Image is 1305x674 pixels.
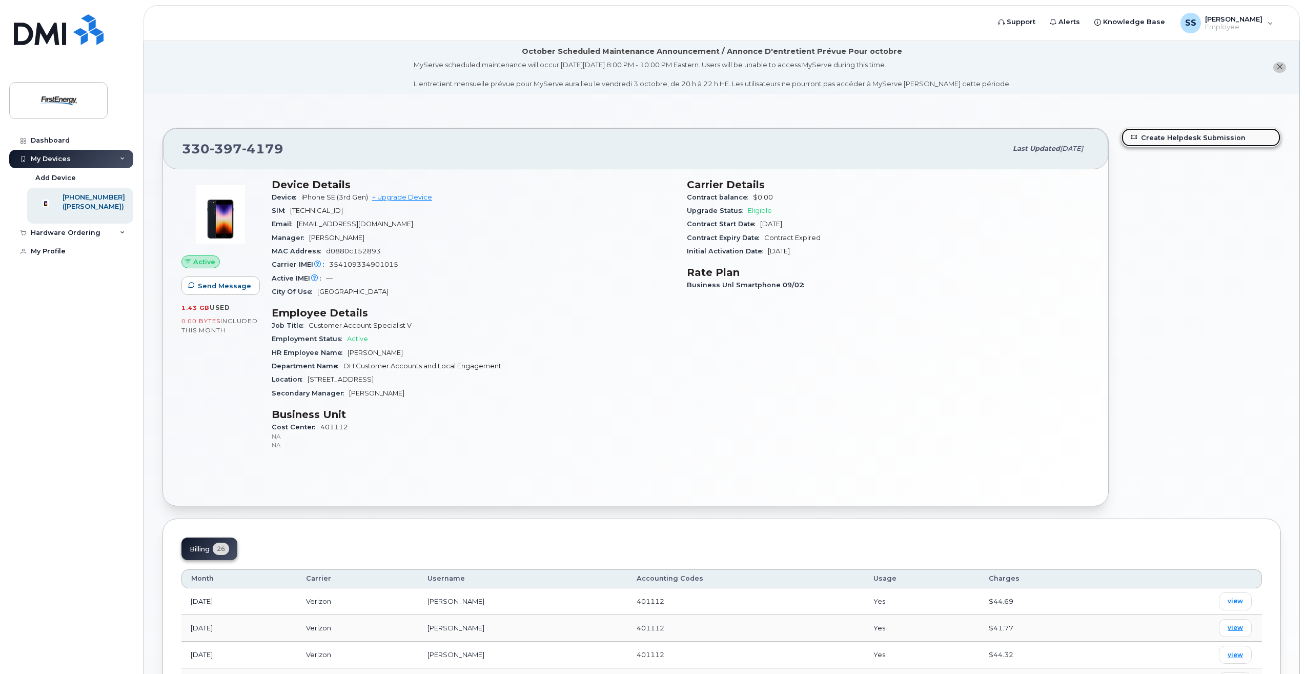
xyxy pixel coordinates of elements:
[297,615,418,642] td: Verizon
[414,60,1011,89] div: MyServe scheduled maintenance will occur [DATE][DATE] 8:00 PM - 10:00 PM Eastern. Users will be u...
[348,349,403,356] span: [PERSON_NAME]
[272,389,349,397] span: Secondary Manager
[272,207,290,214] span: SIM
[326,274,333,282] span: —
[272,307,675,319] h3: Employee Details
[181,615,297,642] td: [DATE]
[372,193,432,201] a: + Upgrade Device
[687,281,809,289] span: Business Unl Smartphone 09/02
[290,207,343,214] span: [TECHNICAL_ID]
[1228,650,1243,660] span: view
[1013,145,1060,152] span: Last updated
[1219,646,1252,664] a: view
[272,423,320,431] span: Cost Center
[272,220,297,228] span: Email
[181,318,220,325] span: 0.00 Bytes
[1060,145,1083,152] span: [DATE]
[272,349,348,356] span: HR Employee Name
[297,588,418,615] td: Verizon
[764,234,821,242] span: Contract Expired
[272,261,329,268] span: Carrier IMEI
[272,247,326,255] span: MAC Address
[308,375,374,383] span: [STREET_ADDRESS]
[181,588,297,615] td: [DATE]
[418,615,628,642] td: [PERSON_NAME]
[272,441,675,449] p: NA
[1228,623,1243,632] span: view
[980,569,1116,588] th: Charges
[637,624,664,632] span: 401112
[864,642,980,668] td: Yes
[627,569,864,588] th: Accounting Codes
[1273,62,1286,73] button: close notification
[1260,629,1297,666] iframe: Messenger Launcher
[272,274,326,282] span: Active IMEI
[272,423,675,450] span: 401112
[989,650,1107,660] div: $44.32
[864,588,980,615] td: Yes
[768,247,790,255] span: [DATE]
[349,389,404,397] span: [PERSON_NAME]
[272,335,347,343] span: Employment Status
[418,642,628,668] td: [PERSON_NAME]
[301,193,368,201] span: iPhone SE (3rd Gen)
[272,179,675,191] h3: Device Details
[272,322,309,329] span: Job Title
[637,650,664,659] span: 401112
[272,408,675,421] h3: Business Unit
[687,234,764,242] span: Contract Expiry Date
[687,207,748,214] span: Upgrade Status
[864,569,980,588] th: Usage
[297,569,418,588] th: Carrier
[864,615,980,642] td: Yes
[748,207,772,214] span: Eligible
[181,569,297,588] th: Month
[1219,592,1252,610] a: view
[687,220,760,228] span: Contract Start Date
[687,179,1090,191] h3: Carrier Details
[687,247,768,255] span: Initial Activation Date
[309,234,364,242] span: [PERSON_NAME]
[753,193,773,201] span: $0.00
[181,276,260,295] button: Send Message
[687,266,1090,279] h3: Rate Plan
[210,304,230,311] span: used
[989,623,1107,633] div: $41.77
[347,335,368,343] span: Active
[193,257,215,267] span: Active
[1228,597,1243,606] span: view
[272,362,343,370] span: Department Name
[272,288,317,295] span: City Of Use
[181,317,258,334] span: included this month
[1122,128,1280,147] a: Create Helpdesk Submission
[272,432,675,441] p: NA
[182,141,283,156] span: 330
[297,642,418,668] td: Verizon
[272,375,308,383] span: Location
[326,247,381,255] span: d0880c152893
[181,304,210,311] span: 1.43 GB
[343,362,501,370] span: OH Customer Accounts and Local Engagement
[309,322,412,329] span: Customer Account Specialist V
[210,141,242,156] span: 397
[272,193,301,201] span: Device
[272,234,309,242] span: Manager
[418,588,628,615] td: [PERSON_NAME]
[190,184,251,245] img: image20231002-3703462-1angbar.jpeg
[242,141,283,156] span: 4179
[418,569,628,588] th: Username
[637,597,664,605] span: 401112
[181,642,297,668] td: [DATE]
[522,46,902,57] div: October Scheduled Maintenance Announcement / Annonce D'entretient Prévue Pour octobre
[317,288,389,295] span: [GEOGRAPHIC_DATA]
[989,597,1107,606] div: $44.69
[1219,619,1252,637] a: view
[760,220,782,228] span: [DATE]
[329,261,398,268] span: 354109334901015
[687,193,753,201] span: Contract balance
[297,220,413,228] span: [EMAIL_ADDRESS][DOMAIN_NAME]
[198,281,251,291] span: Send Message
